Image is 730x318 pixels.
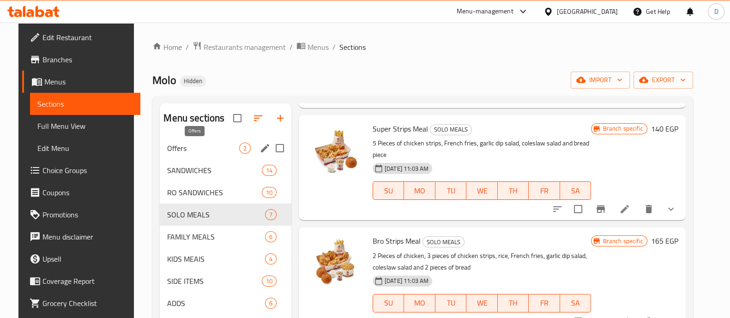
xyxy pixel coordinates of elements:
span: Molo [152,70,176,90]
a: Coupons [22,181,140,204]
a: Grocery Checklist [22,292,140,314]
span: WE [470,184,494,198]
span: SA [564,184,588,198]
span: SIDE ITEMS [167,276,261,287]
button: TU [435,294,467,312]
span: SANDWICHES [167,165,261,176]
span: Offers [167,143,239,154]
a: Menu disclaimer [22,226,140,248]
a: Menus [296,41,329,53]
button: delete [638,198,660,220]
span: MO [408,184,432,198]
span: SU [377,296,400,310]
span: export [641,74,686,86]
h2: Menu sections [163,111,224,125]
span: Menu disclaimer [42,231,133,242]
span: Sort sections [247,107,269,129]
div: FAMILY MEALS6 [160,226,291,248]
a: Edit Restaurant [22,26,140,48]
span: [DATE] 11:03 AM [381,276,432,285]
button: Branch-specific-item [590,198,612,220]
div: ADDS6 [160,292,291,314]
img: Bro Strips Meal [306,234,365,294]
span: RO SANDWICHES [167,187,261,198]
span: 10 [262,188,276,197]
div: items [265,209,277,220]
div: SOLO MEALS [430,124,472,135]
svg: Show Choices [665,204,676,215]
span: TH [501,296,525,310]
span: ADDS [167,298,265,309]
button: sort-choices [546,198,568,220]
button: FR [529,181,560,200]
span: D [714,6,718,17]
div: Menu-management [457,6,513,17]
button: MO [404,294,435,312]
li: / [332,42,336,53]
div: Hidden [180,76,206,87]
span: FR [532,184,556,198]
span: Choice Groups [42,165,133,176]
span: 2 [240,144,250,153]
span: Coupons [42,187,133,198]
button: SU [373,181,404,200]
li: / [290,42,293,53]
button: FR [529,294,560,312]
span: Menus [44,76,133,87]
span: Branch specific [599,124,646,133]
button: SA [560,181,591,200]
button: export [633,72,693,89]
span: TH [501,184,525,198]
span: Branches [42,54,133,65]
span: SU [377,184,400,198]
span: TU [439,184,463,198]
a: Coverage Report [22,270,140,292]
div: RO SANDWICHES10 [160,181,291,204]
div: SOLO MEALS [167,209,265,220]
span: SOLO MEALS [423,237,464,247]
span: 6 [265,299,276,308]
button: WE [466,181,498,200]
button: MO [404,181,435,200]
span: Bro Strips Meal [373,234,421,248]
span: FAMILY MEALS [167,231,265,242]
span: Restaurants management [204,42,286,53]
span: 10 [262,277,276,286]
span: Menus [308,42,329,53]
div: items [239,143,251,154]
h6: 140 EGP [651,122,678,135]
div: KIDS MEAIS4 [160,248,291,270]
button: TH [498,181,529,200]
a: Upsell [22,248,140,270]
span: SA [564,296,588,310]
span: 7 [265,210,276,219]
li: / [186,42,189,53]
span: FR [532,296,556,310]
p: 2 Pieces of chicken, 3 pieces of chicken strips, rice, French fries, garlic dip salad, coleslaw s... [373,250,591,273]
button: SU [373,294,404,312]
span: [DATE] 11:03 AM [381,164,432,173]
a: Home [152,42,182,53]
span: Hidden [180,77,206,85]
div: Offers2edit [160,137,291,159]
div: SANDWICHES14 [160,159,291,181]
a: Sections [30,93,140,115]
span: Sections [339,42,366,53]
button: TU [435,181,467,200]
span: TU [439,296,463,310]
nav: breadcrumb [152,41,693,53]
span: import [578,74,622,86]
a: Restaurants management [193,41,286,53]
div: items [265,298,277,309]
span: KIDS MEAIS [167,253,265,264]
span: Promotions [42,209,133,220]
div: SIDE ITEMS10 [160,270,291,292]
img: Super Strips Meal [306,122,365,181]
div: SOLO MEALS [422,236,465,247]
p: 5 Pieces of chicken strips, French fries, garlic dip salad, coleslaw salad and bread piece [373,138,591,161]
a: Full Menu View [30,115,140,137]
